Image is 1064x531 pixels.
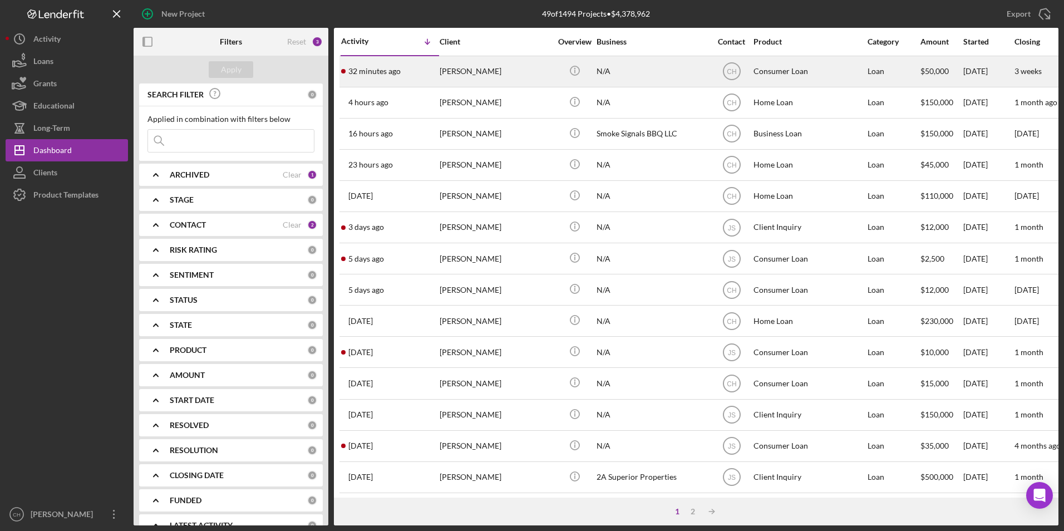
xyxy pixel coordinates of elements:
div: Client Inquiry [753,463,865,492]
text: JS [727,348,735,356]
time: 2025-08-27 13:42 [348,98,388,107]
div: 0 [307,420,317,430]
div: Consumer Loan [753,494,865,523]
div: N/A [597,213,708,242]
b: STATE [170,321,192,330]
button: Grants [6,72,128,95]
div: Loan [868,494,919,523]
div: $50,000 [920,57,962,86]
div: $150,000 [920,88,962,117]
div: [DATE] [963,213,1013,242]
div: Started [963,37,1013,46]
div: 0 [307,90,317,100]
b: CLOSING DATE [170,471,224,480]
div: Home Loan [753,88,865,117]
div: Loan [868,431,919,461]
div: Loan [868,88,919,117]
div: $12,000 [920,275,962,304]
div: N/A [597,431,708,461]
div: Loan [868,337,919,367]
div: Consumer Loan [753,368,865,398]
text: CH [727,193,736,200]
div: N/A [597,150,708,180]
div: [PERSON_NAME] [440,88,551,117]
div: [DATE] [963,368,1013,398]
div: [PERSON_NAME] [440,213,551,242]
button: Educational [6,95,128,117]
time: 4 months ago [1014,441,1061,450]
text: CH [727,317,736,325]
b: PRODUCT [170,346,206,355]
div: N/A [597,88,708,117]
div: Loan [868,119,919,149]
time: [DATE] [1014,316,1039,326]
div: 2 [685,507,701,516]
button: Product Templates [6,184,128,206]
text: CH [727,130,736,138]
div: 0 [307,345,317,355]
button: Activity [6,28,128,50]
div: Loan [868,181,919,211]
div: Activity [341,37,390,46]
div: Product Templates [33,184,98,209]
b: RESOLUTION [170,446,218,455]
b: ARCHIVED [170,170,209,179]
div: [DATE] [963,119,1013,149]
div: [DATE] [963,57,1013,86]
div: Amount [920,37,962,46]
time: [DATE] [1014,191,1039,200]
button: New Project [134,3,216,25]
div: $10,000 [920,337,962,367]
div: Contact [711,37,752,46]
button: Dashboard [6,139,128,161]
div: 0 [307,495,317,505]
div: $35,000 [920,431,962,461]
div: Loan [868,400,919,430]
b: STATUS [170,296,198,304]
div: [PERSON_NAME] [440,119,551,149]
div: N/A [597,368,708,398]
div: Apply [221,61,242,78]
div: [PERSON_NAME] [440,181,551,211]
div: Grants [33,72,57,97]
div: Clients [33,161,57,186]
div: Loan [868,57,919,86]
time: 2025-08-20 05:13 [348,379,373,388]
text: CH [727,161,736,169]
div: Export [1007,3,1031,25]
div: Loans [33,50,53,75]
div: 2 [307,220,317,230]
div: Category [868,37,919,46]
div: [DATE] [963,181,1013,211]
div: Client Inquiry [753,213,865,242]
div: [PERSON_NAME] [440,337,551,367]
div: Applied in combination with filters below [147,115,314,124]
div: Client Inquiry [753,400,865,430]
div: $150,000 [920,119,962,149]
b: CONTACT [170,220,206,229]
b: SENTIMENT [170,271,214,279]
div: $15,000 [920,368,962,398]
time: 2025-08-24 18:45 [348,223,384,232]
div: Loan [868,463,919,492]
div: Product [753,37,865,46]
button: Apply [209,61,253,78]
b: SEARCH FILTER [147,90,204,99]
div: 49 of 1494 Projects • $4,378,962 [542,9,650,18]
b: STAGE [170,195,194,204]
div: [PERSON_NAME] [440,463,551,492]
text: CH [13,512,21,518]
div: Reset [287,37,306,46]
div: N/A [597,494,708,523]
div: Home Loan [753,181,865,211]
b: AMOUNT [170,371,205,380]
time: 2025-08-22 19:36 [348,286,384,294]
div: N/A [597,244,708,273]
time: 2025-08-27 01:54 [348,129,393,138]
div: [DATE] [963,275,1013,304]
div: N/A [597,57,708,86]
div: Activity [33,28,61,53]
div: [PERSON_NAME] [440,275,551,304]
div: 1 [669,507,685,516]
time: 1 month ago [1014,97,1057,107]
